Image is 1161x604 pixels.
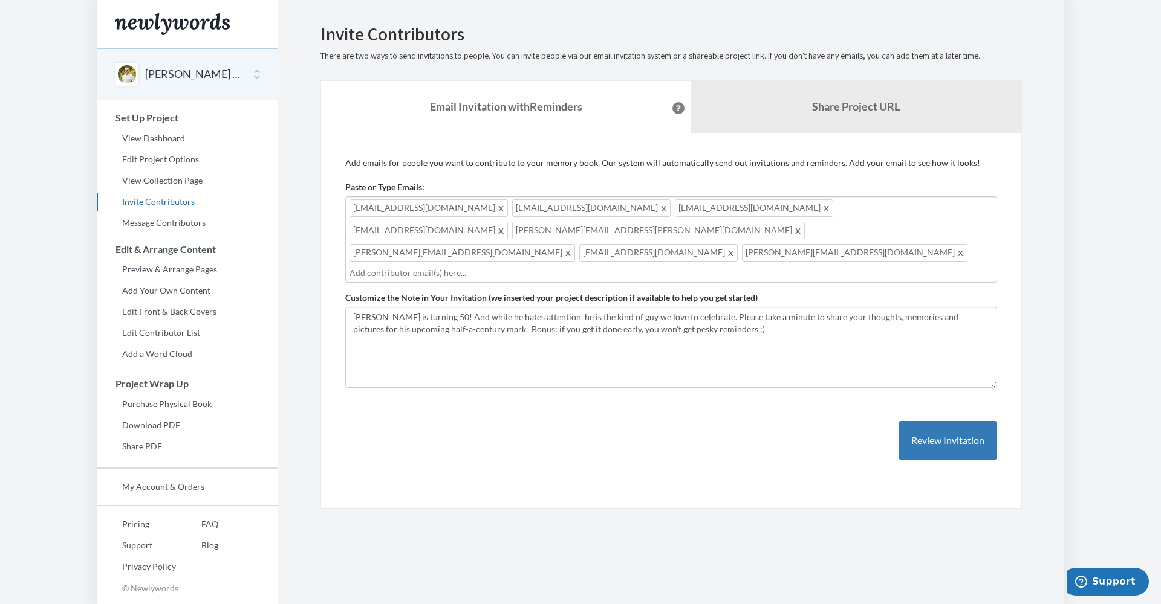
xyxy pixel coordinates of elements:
[97,260,278,278] a: Preview & Arrange Pages
[97,193,278,211] a: Invite Contributors
[176,515,218,533] a: FAQ
[512,199,671,217] span: [EMAIL_ADDRESS][DOMAIN_NAME]
[430,100,582,113] strong: Email Invitation with Reminders
[97,303,278,321] a: Edit Front & Back Covers
[345,292,758,304] label: Customize the Note in Your Invitation (we inserted your project description if available to help ...
[350,244,575,262] span: [PERSON_NAME][EMAIL_ADDRESS][DOMAIN_NAME]
[742,244,968,262] span: [PERSON_NAME][EMAIL_ADDRESS][DOMAIN_NAME]
[675,199,833,217] span: [EMAIL_ADDRESS][DOMAIN_NAME]
[97,416,278,434] a: Download PDF
[97,129,278,147] a: View Dashboard
[1067,568,1149,598] iframe: Opens a widget where you can chat to one of our agents
[97,378,278,389] h3: Project Wrap Up
[320,24,1022,44] h2: Invite Contributors
[97,150,278,169] a: Edit Project Options
[899,421,997,460] button: Review Invitation
[97,214,278,232] a: Message Contributors
[97,437,278,455] a: Share PDF
[97,244,278,255] h3: Edit & Arrange Content
[812,100,900,113] b: Share Project URL
[97,579,278,597] p: © Newlywords
[97,395,278,413] a: Purchase Physical Book
[115,13,230,35] img: Newlywords logo
[345,157,997,169] p: Add emails for people you want to contribute to your memory book. Our system will automatically s...
[97,324,278,342] a: Edit Contributor List
[345,307,997,388] textarea: [PERSON_NAME] is turning 50! And while he hates attention, he is the kind of guy we love to celeb...
[176,536,218,554] a: Blog
[97,536,176,554] a: Support
[97,345,278,363] a: Add a Word Cloud
[512,222,805,239] span: [PERSON_NAME][EMAIL_ADDRESS][PERSON_NAME][DOMAIN_NAME]
[97,112,278,123] h3: Set Up Project
[145,66,243,82] button: [PERSON_NAME] 50th birthday
[97,172,278,190] a: View Collection Page
[97,515,176,533] a: Pricing
[97,478,278,496] a: My Account & Orders
[97,557,176,576] a: Privacy Policy
[350,266,993,280] input: Add contributor email(s) here...
[579,244,738,262] span: [EMAIL_ADDRESS][DOMAIN_NAME]
[345,181,424,193] label: Paste or Type Emails:
[350,222,508,239] span: [EMAIL_ADDRESS][DOMAIN_NAME]
[97,281,278,300] a: Add Your Own Content
[350,199,508,217] span: [EMAIL_ADDRESS][DOMAIN_NAME]
[320,50,1022,62] p: There are two ways to send invitations to people. You can invite people via our email invitation ...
